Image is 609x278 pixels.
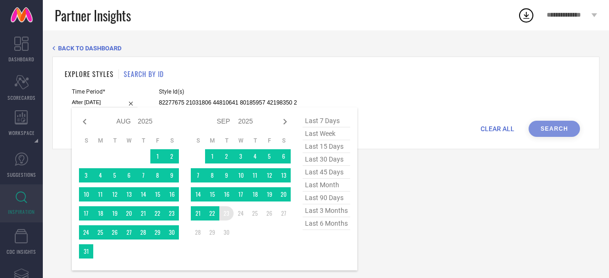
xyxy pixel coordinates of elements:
td: Sat Aug 30 2025 [165,225,179,240]
th: Sunday [79,137,93,144]
td: Sun Sep 07 2025 [191,168,205,182]
td: Sat Aug 16 2025 [165,187,179,201]
td: Fri Sep 19 2025 [262,187,276,201]
td: Sun Aug 03 2025 [79,168,93,182]
span: last 15 days [303,140,350,153]
th: Sunday [191,137,205,144]
td: Mon Sep 15 2025 [205,187,219,201]
td: Fri Sep 26 2025 [262,206,276,220]
div: Open download list [518,7,535,24]
td: Tue Aug 26 2025 [108,225,122,240]
td: Wed Aug 27 2025 [122,225,136,240]
span: last 45 days [303,166,350,179]
td: Sat Aug 23 2025 [165,206,179,220]
td: Wed Sep 24 2025 [234,206,248,220]
td: Wed Aug 06 2025 [122,168,136,182]
span: SCORECARDS [8,94,36,101]
td: Sun Aug 10 2025 [79,187,93,201]
th: Thursday [136,137,150,144]
td: Fri Aug 22 2025 [150,206,165,220]
span: CLEAR ALL [481,125,514,133]
td: Fri Aug 01 2025 [150,149,165,163]
td: Tue Sep 09 2025 [219,168,234,182]
input: Select time period [72,97,138,107]
td: Tue Sep 30 2025 [219,225,234,240]
td: Sun Sep 14 2025 [191,187,205,201]
th: Friday [262,137,276,144]
span: WORKSPACE [9,129,35,136]
div: Previous month [79,116,90,127]
span: SUGGESTIONS [7,171,36,178]
th: Wednesday [234,137,248,144]
td: Mon Aug 11 2025 [93,187,108,201]
td: Tue Sep 23 2025 [219,206,234,220]
th: Tuesday [219,137,234,144]
td: Fri Sep 05 2025 [262,149,276,163]
h1: SEARCH BY ID [124,69,164,79]
th: Tuesday [108,137,122,144]
td: Sun Aug 17 2025 [79,206,93,220]
td: Tue Sep 02 2025 [219,149,234,163]
span: BACK TO DASHBOARD [58,45,121,52]
span: last 3 months [303,204,350,217]
div: Back TO Dashboard [52,45,599,52]
td: Sat Sep 13 2025 [276,168,291,182]
td: Mon Aug 25 2025 [93,225,108,240]
td: Mon Aug 18 2025 [93,206,108,220]
td: Sun Sep 21 2025 [191,206,205,220]
td: Tue Aug 05 2025 [108,168,122,182]
td: Thu Aug 14 2025 [136,187,150,201]
th: Saturday [276,137,291,144]
span: last 30 days [303,153,350,166]
td: Mon Sep 01 2025 [205,149,219,163]
td: Tue Aug 12 2025 [108,187,122,201]
td: Mon Sep 29 2025 [205,225,219,240]
td: Fri Aug 08 2025 [150,168,165,182]
td: Wed Aug 20 2025 [122,206,136,220]
td: Sat Aug 02 2025 [165,149,179,163]
th: Thursday [248,137,262,144]
td: Mon Aug 04 2025 [93,168,108,182]
th: Wednesday [122,137,136,144]
span: Partner Insights [55,6,131,25]
span: last 7 days [303,115,350,127]
td: Sat Sep 20 2025 [276,187,291,201]
th: Friday [150,137,165,144]
td: Wed Sep 03 2025 [234,149,248,163]
td: Sun Aug 31 2025 [79,244,93,259]
th: Monday [93,137,108,144]
td: Sat Sep 06 2025 [276,149,291,163]
span: Style Id(s) [159,88,297,95]
td: Thu Sep 11 2025 [248,168,262,182]
div: Next month [279,116,291,127]
span: last week [303,127,350,140]
td: Thu Aug 21 2025 [136,206,150,220]
th: Monday [205,137,219,144]
td: Thu Sep 18 2025 [248,187,262,201]
h1: EXPLORE STYLES [65,69,114,79]
td: Fri Aug 15 2025 [150,187,165,201]
td: Sun Aug 24 2025 [79,225,93,240]
td: Thu Sep 25 2025 [248,206,262,220]
td: Mon Sep 08 2025 [205,168,219,182]
td: Sat Aug 09 2025 [165,168,179,182]
span: DASHBOARD [9,56,34,63]
td: Wed Aug 13 2025 [122,187,136,201]
td: Thu Aug 07 2025 [136,168,150,182]
td: Mon Sep 22 2025 [205,206,219,220]
span: last 90 days [303,192,350,204]
td: Wed Sep 10 2025 [234,168,248,182]
td: Fri Sep 12 2025 [262,168,276,182]
td: Tue Aug 19 2025 [108,206,122,220]
span: Time Period* [72,88,138,95]
span: CDC INSIGHTS [7,248,36,255]
td: Tue Sep 16 2025 [219,187,234,201]
span: INSPIRATION [8,208,35,215]
td: Sun Sep 28 2025 [191,225,205,240]
input: Enter comma separated style ids e.g. 12345, 67890 [159,97,297,108]
td: Sat Sep 27 2025 [276,206,291,220]
td: Wed Sep 17 2025 [234,187,248,201]
td: Fri Aug 29 2025 [150,225,165,240]
th: Saturday [165,137,179,144]
span: last 6 months [303,217,350,230]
